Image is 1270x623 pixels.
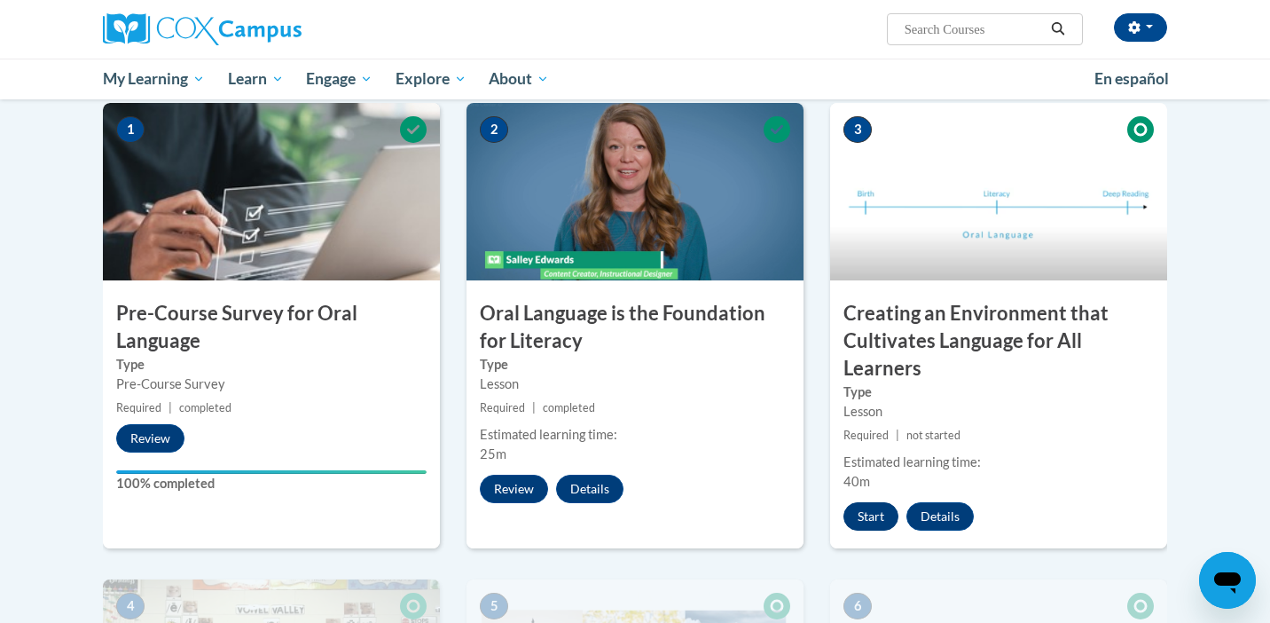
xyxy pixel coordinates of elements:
iframe: Button to launch messaging window [1199,552,1256,609]
span: 2 [480,116,508,143]
span: 6 [843,593,872,619]
span: completed [179,401,231,414]
span: 3 [843,116,872,143]
button: Account Settings [1114,13,1167,42]
img: Cox Campus [103,13,302,45]
input: Search Courses [903,19,1045,40]
button: Search [1045,19,1071,40]
div: Lesson [843,402,1154,422]
span: | [896,429,899,442]
img: Course Image [466,103,804,280]
a: Explore [384,59,478,99]
span: En español [1094,69,1169,88]
div: Lesson [480,375,790,394]
span: completed [543,401,595,414]
label: 100% completed [116,474,427,493]
h3: Creating an Environment that Cultivates Language for All Learners [830,300,1167,382]
a: Engage [294,59,384,99]
span: 4 [116,593,145,619]
span: not started [906,429,960,442]
span: | [169,401,172,414]
a: My Learning [91,59,216,99]
button: Review [116,424,184,453]
span: My Learning [103,68,205,90]
h3: Oral Language is the Foundation for Literacy [466,300,804,355]
span: Learn [228,68,284,90]
a: Learn [216,59,295,99]
div: Estimated learning time: [480,425,790,445]
div: Estimated learning time: [843,453,1154,472]
label: Type [843,382,1154,402]
div: Pre-Course Survey [116,375,427,394]
img: Course Image [830,103,1167,280]
label: Type [116,355,427,375]
a: About [478,59,561,99]
div: Your progress [116,470,427,474]
span: 5 [480,593,508,619]
a: Cox Campus [103,13,440,45]
span: 25m [480,446,506,461]
button: Start [843,502,898,531]
span: 40m [843,474,870,489]
h3: Pre-Course Survey for Oral Language [103,300,440,355]
div: Main menu [76,59,1194,99]
button: Details [556,475,623,503]
span: | [532,401,536,414]
span: Required [843,429,889,442]
img: Course Image [103,103,440,280]
span: Explore [396,68,466,90]
label: Type [480,355,790,375]
span: Required [480,401,525,414]
a: En español [1083,60,1180,98]
button: Details [906,502,974,531]
span: Engage [306,68,372,90]
button: Review [480,475,548,503]
span: About [489,68,549,90]
span: 1 [116,116,145,143]
span: Required [116,401,161,414]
